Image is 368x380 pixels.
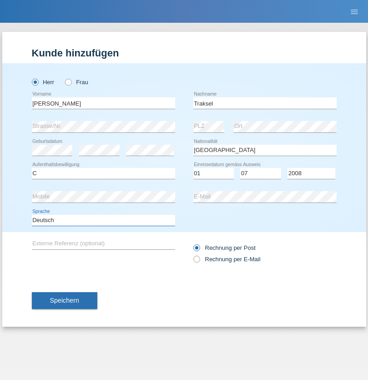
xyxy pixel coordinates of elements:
label: Herr [32,79,55,86]
input: Rechnung per E-Mail [193,256,199,267]
label: Rechnung per E-Mail [193,256,261,263]
i: menu [350,7,359,16]
h1: Kunde hinzufügen [32,47,337,59]
a: menu [345,9,363,14]
button: Speichern [32,292,97,309]
input: Herr [32,79,38,85]
label: Frau [65,79,88,86]
label: Rechnung per Post [193,244,256,251]
input: Frau [65,79,71,85]
span: Speichern [50,297,79,304]
input: Rechnung per Post [193,244,199,256]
